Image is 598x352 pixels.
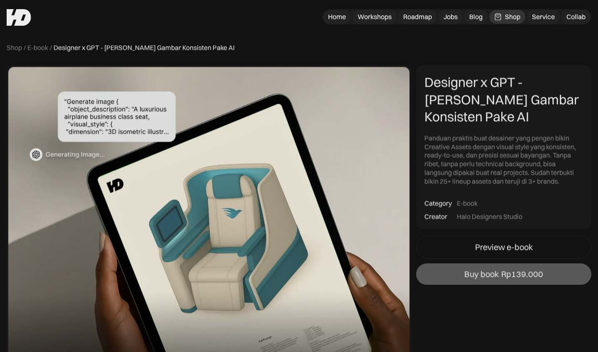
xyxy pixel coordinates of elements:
[532,12,555,21] div: Service
[27,43,48,52] a: E-book
[328,12,346,21] div: Home
[464,269,499,279] div: Buy book
[398,10,437,24] a: Roadmap
[561,10,591,24] a: Collab
[24,43,26,52] div: /
[527,10,560,24] a: Service
[358,12,392,21] div: Workshops
[489,10,525,24] a: Shop
[469,12,483,21] div: Blog
[7,43,22,52] a: Shop
[424,73,583,125] div: Designer x GPT - [PERSON_NAME] Gambar Konsisten Pake AI
[54,43,235,52] div: Designer x GPT - [PERSON_NAME] Gambar Konsisten Pake AI
[416,236,591,258] a: Preview e-book
[505,12,520,21] div: Shop
[457,213,522,221] div: Halo Designers Studio
[323,10,351,24] a: Home
[424,213,447,221] div: Creator
[444,12,458,21] div: Jobs
[566,12,586,21] div: Collab
[475,242,532,252] div: Preview e-book
[424,199,452,208] div: Category
[424,134,583,186] div: Panduan praktis buat desainer yang pengen bikin Creative Assets dengan visual style yang konsiste...
[416,263,591,285] a: Buy bookRp139.000
[50,43,52,52] div: /
[501,269,543,279] div: Rp139.000
[439,10,463,24] a: Jobs
[403,12,432,21] div: Roadmap
[353,10,397,24] a: Workshops
[464,10,488,24] a: Blog
[457,199,478,208] div: E-book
